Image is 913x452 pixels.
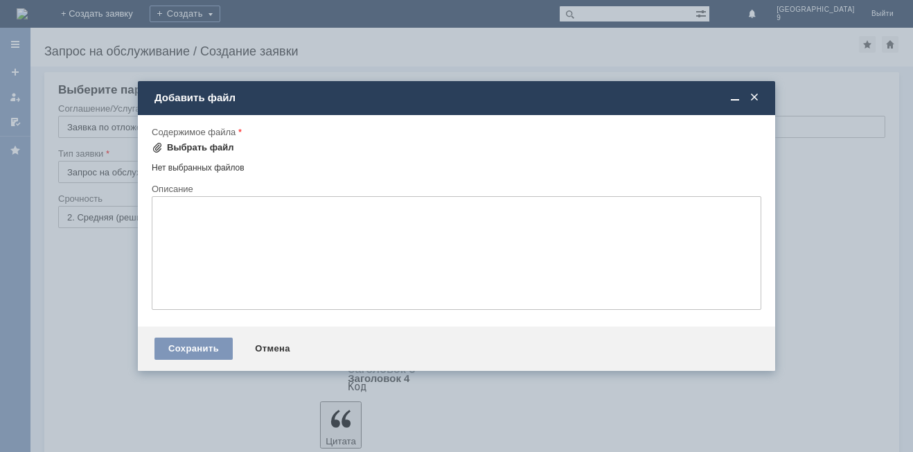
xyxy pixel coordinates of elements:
[152,184,759,193] div: Описание
[152,128,759,137] div: Содержимое файла
[154,92,761,104] div: Добавить файл
[152,157,761,173] div: Нет выбранных файлов
[6,6,202,17] div: добрый день
[747,92,761,104] span: Закрыть
[167,142,234,153] div: Выбрать файл
[728,92,742,104] span: Свернуть (Ctrl + M)
[6,17,202,28] div: прошу удалить отложенный чек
